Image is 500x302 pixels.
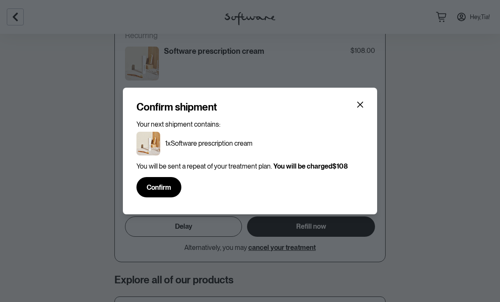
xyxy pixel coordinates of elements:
[136,101,217,114] h4: Confirm shipment
[353,98,367,111] button: Close
[147,183,171,191] span: Confirm
[165,139,253,147] p: 1x Software prescription cream
[136,162,364,170] p: You will be sent a repeat of your treatment plan.
[136,177,181,197] button: Confirm
[136,132,160,155] img: ckrjbatcs00043h5xe9qhdgir.jpg
[273,162,348,170] strong: You will be charged $108
[136,120,364,128] p: Your next shipment contains:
